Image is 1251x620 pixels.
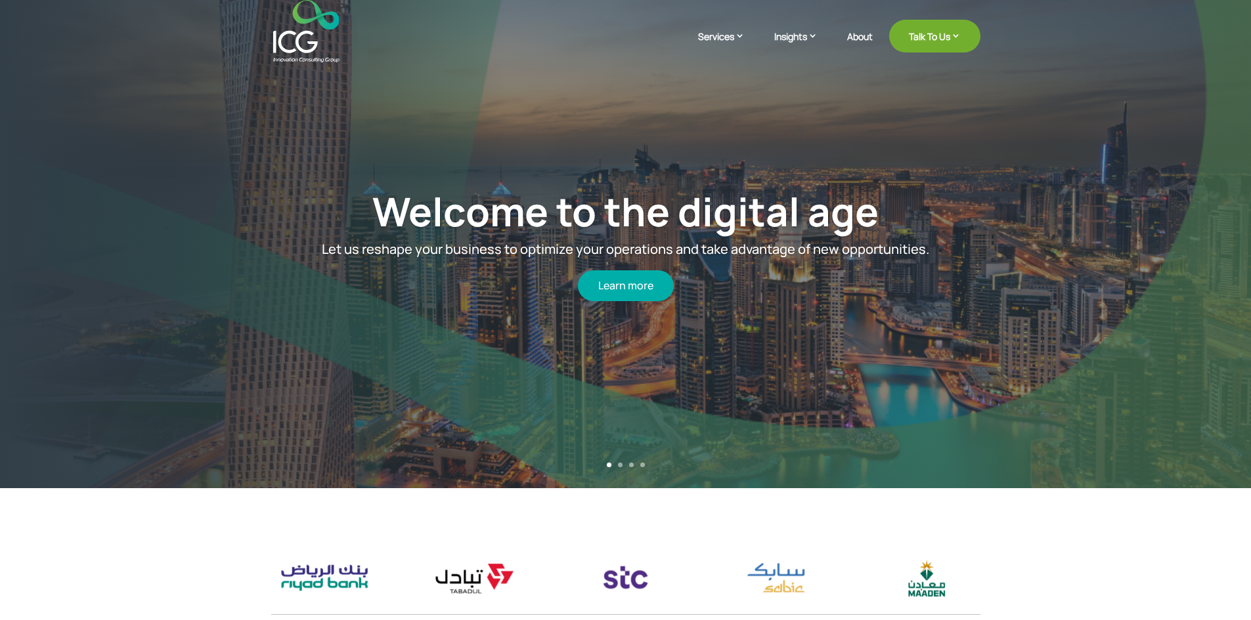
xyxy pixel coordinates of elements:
[873,556,980,600] img: maaden logo
[640,463,645,467] a: 4
[847,31,873,62] a: About
[722,555,829,600] div: 8 / 17
[572,556,679,600] div: 7 / 17
[572,556,679,600] img: stc logo
[271,556,378,600] div: 5 / 17
[722,555,829,600] img: sabic logo
[618,463,623,467] a: 2
[774,30,831,62] a: Insights
[1185,557,1251,620] iframe: Chat Widget
[271,556,378,600] img: riyad bank
[422,556,529,600] div: 6 / 17
[873,556,980,600] div: 9 / 17
[322,240,929,258] span: Let us reshape your business to optimize your operations and take advantage of new opportunities.
[889,20,980,52] a: Talk To Us
[578,270,674,301] a: Learn more
[698,30,758,62] a: Services
[372,184,879,238] a: Welcome to the digital age
[629,463,634,467] a: 3
[607,463,611,467] a: 1
[422,556,529,600] img: tabadul logo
